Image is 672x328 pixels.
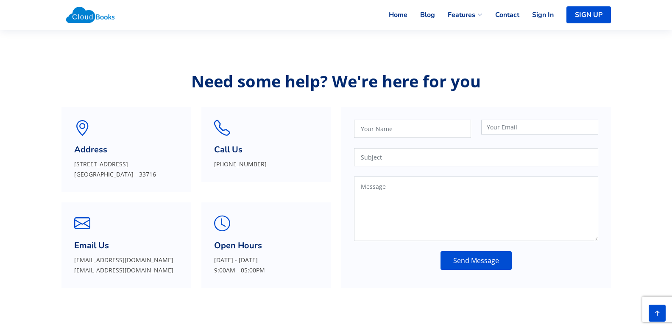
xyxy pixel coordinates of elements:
[448,10,475,20] span: Features
[74,159,178,179] p: [STREET_ADDRESS] [GEOGRAPHIC_DATA] - 33716
[74,241,178,251] h3: Email Us
[214,159,318,169] p: [PHONE_NUMBER]
[214,241,318,251] h3: Open Hours
[566,6,611,23] a: SIGN UP
[61,72,611,90] p: Need some help? We're here for you
[214,145,318,155] h3: Call Us
[354,148,598,166] input: Subject
[441,251,512,270] button: Send Message
[435,6,482,24] a: Features
[482,6,519,24] a: Contact
[214,255,318,275] p: [DATE] - [DATE] 9:00AM - 05:00PM
[61,2,120,28] img: Cloudbooks Logo
[481,120,598,135] input: Your Email
[74,255,178,275] p: [EMAIL_ADDRESS][DOMAIN_NAME] [EMAIL_ADDRESS][DOMAIN_NAME]
[74,145,178,155] h3: Address
[354,120,471,138] input: Your Name
[519,6,554,24] a: Sign In
[407,6,435,24] a: Blog
[376,6,407,24] a: Home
